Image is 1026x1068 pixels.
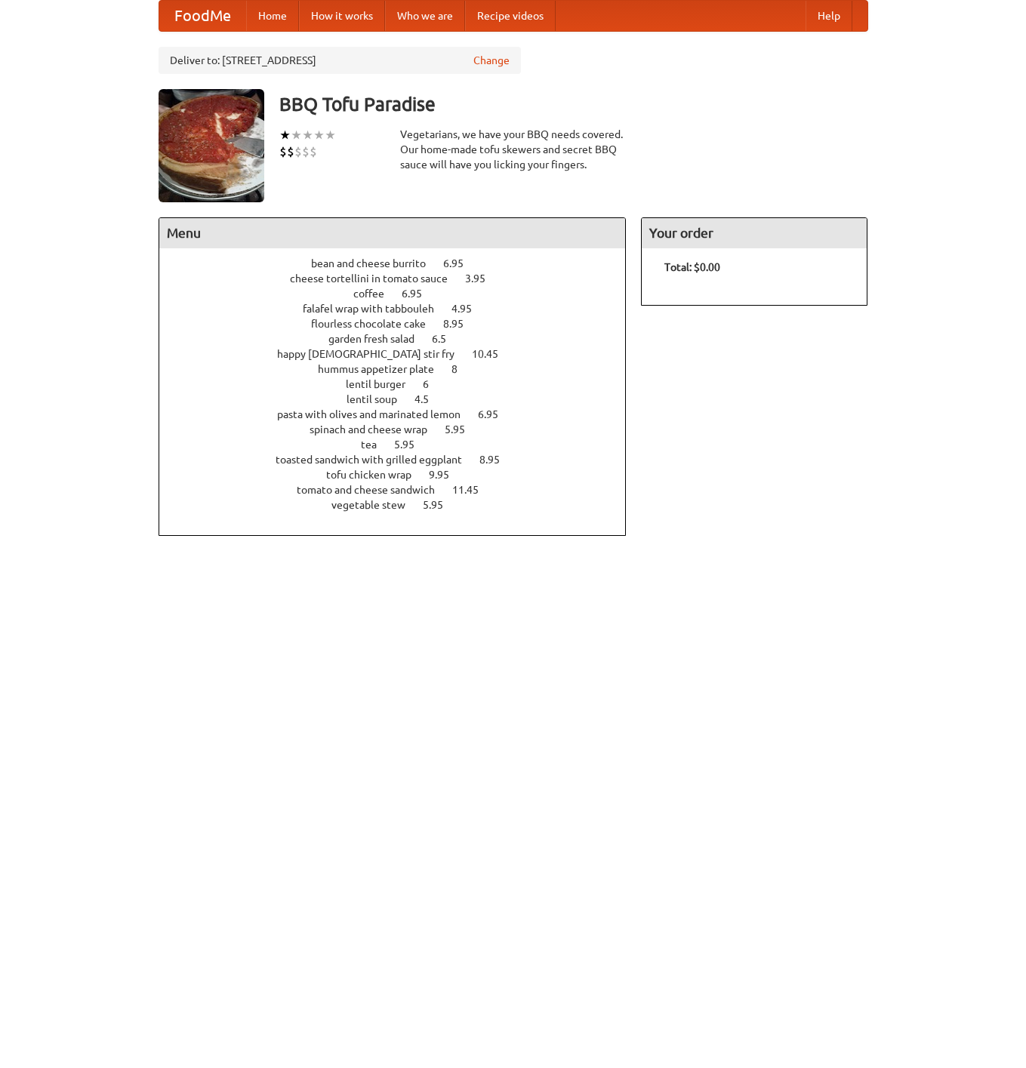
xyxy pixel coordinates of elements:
[276,454,528,466] a: toasted sandwich with grilled eggplant 8.95
[277,408,526,420] a: pasta with olives and marinated lemon 6.95
[310,423,442,436] span: spinach and cheese wrap
[347,393,457,405] a: lentil soup 4.5
[353,288,450,300] a: coffee 6.95
[311,318,441,330] span: flourless chocolate cake
[291,127,302,143] li: ★
[353,288,399,300] span: coffee
[451,303,487,315] span: 4.95
[445,423,480,436] span: 5.95
[347,393,412,405] span: lentil soup
[472,348,513,360] span: 10.45
[429,469,464,481] span: 9.95
[331,499,421,511] span: vegetable stew
[346,378,457,390] a: lentil burger 6
[159,89,264,202] img: angular.jpg
[277,348,526,360] a: happy [DEMOGRAPHIC_DATA] stir fry 10.45
[279,127,291,143] li: ★
[318,363,485,375] a: hummus appetizer plate 8
[297,484,450,496] span: tomato and cheese sandwich
[443,318,479,330] span: 8.95
[246,1,299,31] a: Home
[279,143,287,160] li: $
[159,47,521,74] div: Deliver to: [STREET_ADDRESS]
[331,499,471,511] a: vegetable stew 5.95
[276,454,477,466] span: toasted sandwich with grilled eggplant
[303,303,449,315] span: falafel wrap with tabbouleh
[423,378,444,390] span: 6
[385,1,465,31] a: Who we are
[478,408,513,420] span: 6.95
[400,127,627,172] div: Vegetarians, we have your BBQ needs covered. Our home-made tofu skewers and secret BBQ sauce will...
[465,272,501,285] span: 3.95
[443,257,479,269] span: 6.95
[452,484,494,496] span: 11.45
[311,318,491,330] a: flourless chocolate cake 8.95
[664,261,720,273] b: Total: $0.00
[402,288,437,300] span: 6.95
[328,333,474,345] a: garden fresh salad 6.5
[346,378,421,390] span: lentil burger
[277,408,476,420] span: pasta with olives and marinated lemon
[303,303,500,315] a: falafel wrap with tabbouleh 4.95
[159,218,626,248] h4: Menu
[287,143,294,160] li: $
[310,143,317,160] li: $
[326,469,477,481] a: tofu chicken wrap 9.95
[311,257,441,269] span: bean and cheese burrito
[806,1,852,31] a: Help
[310,423,493,436] a: spinach and cheese wrap 5.95
[432,333,461,345] span: 6.5
[423,499,458,511] span: 5.95
[311,257,491,269] a: bean and cheese burrito 6.95
[328,333,430,345] span: garden fresh salad
[294,143,302,160] li: $
[451,363,473,375] span: 8
[318,363,449,375] span: hummus appetizer plate
[361,439,392,451] span: tea
[279,89,868,119] h3: BBQ Tofu Paradise
[302,143,310,160] li: $
[473,53,510,68] a: Change
[290,272,513,285] a: cheese tortellini in tomato sauce 3.95
[642,218,867,248] h4: Your order
[326,469,427,481] span: tofu chicken wrap
[277,348,470,360] span: happy [DEMOGRAPHIC_DATA] stir fry
[361,439,442,451] a: tea 5.95
[297,484,507,496] a: tomato and cheese sandwich 11.45
[302,127,313,143] li: ★
[394,439,430,451] span: 5.95
[299,1,385,31] a: How it works
[313,127,325,143] li: ★
[290,272,463,285] span: cheese tortellini in tomato sauce
[465,1,556,31] a: Recipe videos
[479,454,515,466] span: 8.95
[159,1,246,31] a: FoodMe
[325,127,336,143] li: ★
[414,393,444,405] span: 4.5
